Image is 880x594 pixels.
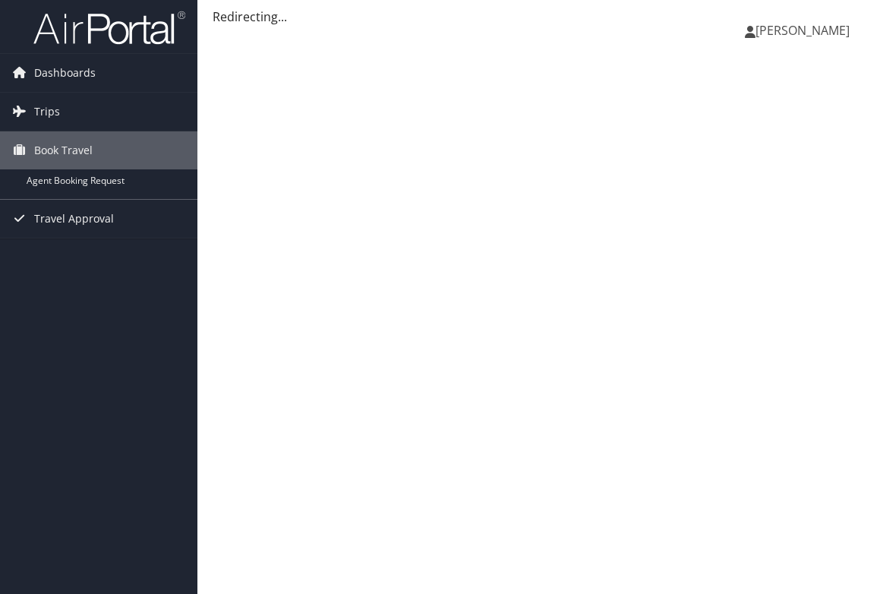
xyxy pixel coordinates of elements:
[34,93,60,131] span: Trips
[755,22,850,39] span: [PERSON_NAME]
[745,8,865,53] a: [PERSON_NAME]
[34,200,114,238] span: Travel Approval
[34,131,93,169] span: Book Travel
[34,54,96,92] span: Dashboards
[213,8,865,26] div: Redirecting...
[33,10,185,46] img: airportal-logo.png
